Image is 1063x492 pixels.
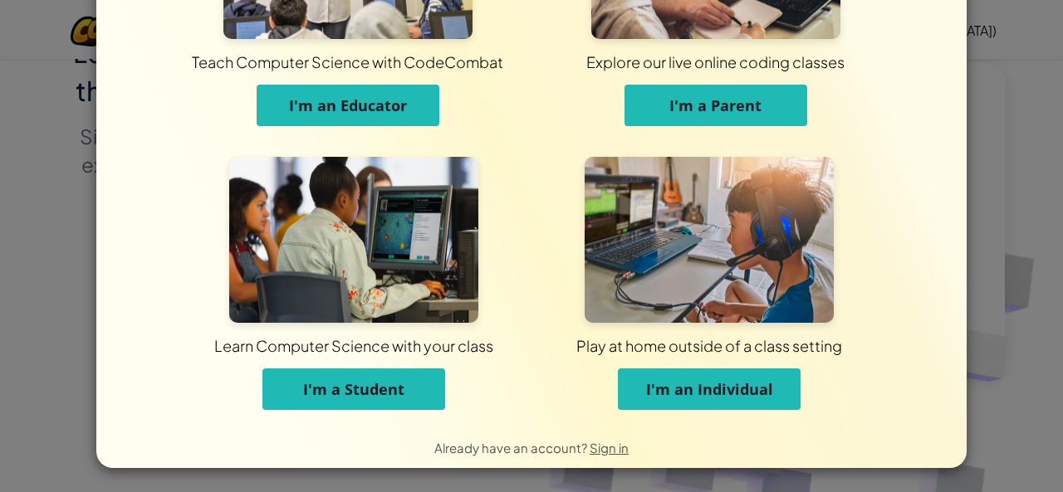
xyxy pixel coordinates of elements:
[646,379,773,399] span: I'm an Individual
[585,157,834,323] img: For Individuals
[289,95,407,115] span: I'm an Educator
[590,440,629,455] a: Sign in
[229,157,478,323] img: For Students
[262,368,445,410] button: I'm a Student
[303,379,404,399] span: I'm a Student
[618,368,801,410] button: I'm an Individual
[434,440,590,455] span: Already have an account?
[257,85,439,126] button: I'm an Educator
[669,95,762,115] span: I'm a Parent
[625,85,807,126] button: I'm a Parent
